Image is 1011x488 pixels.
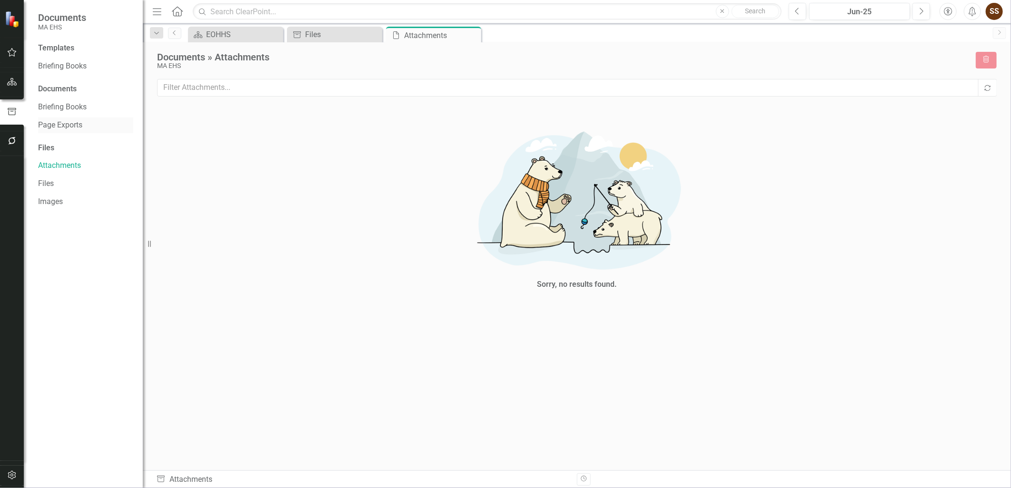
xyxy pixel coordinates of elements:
button: Search [732,5,779,18]
a: Attachments [38,160,133,171]
a: EOHHS [190,29,281,40]
button: SS [986,3,1003,20]
a: Files [289,29,380,40]
div: Documents » Attachments [157,52,966,62]
small: MA EHS [38,23,86,31]
div: EOHHS [206,29,281,40]
div: Documents [38,84,133,95]
input: Filter Attachments... [157,79,979,97]
div: MA EHS [157,62,966,69]
div: Attachments [404,29,479,41]
div: Jun-25 [813,6,907,18]
a: Briefing Books [38,61,133,72]
a: Images [38,196,133,207]
div: Files [38,143,133,154]
span: Documents [38,12,86,23]
div: Sorry, no results found. [537,279,617,290]
a: Briefing Books [38,102,133,113]
a: Files [38,178,133,189]
button: Jun-25 [809,3,910,20]
img: ClearPoint Strategy [5,10,21,27]
a: Page Exports [38,120,133,131]
span: Search [745,7,765,15]
div: Files [305,29,380,40]
div: Templates [38,43,133,54]
input: Search ClearPoint... [193,3,782,20]
img: No results found [434,121,720,277]
div: Attachments [156,474,570,485]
